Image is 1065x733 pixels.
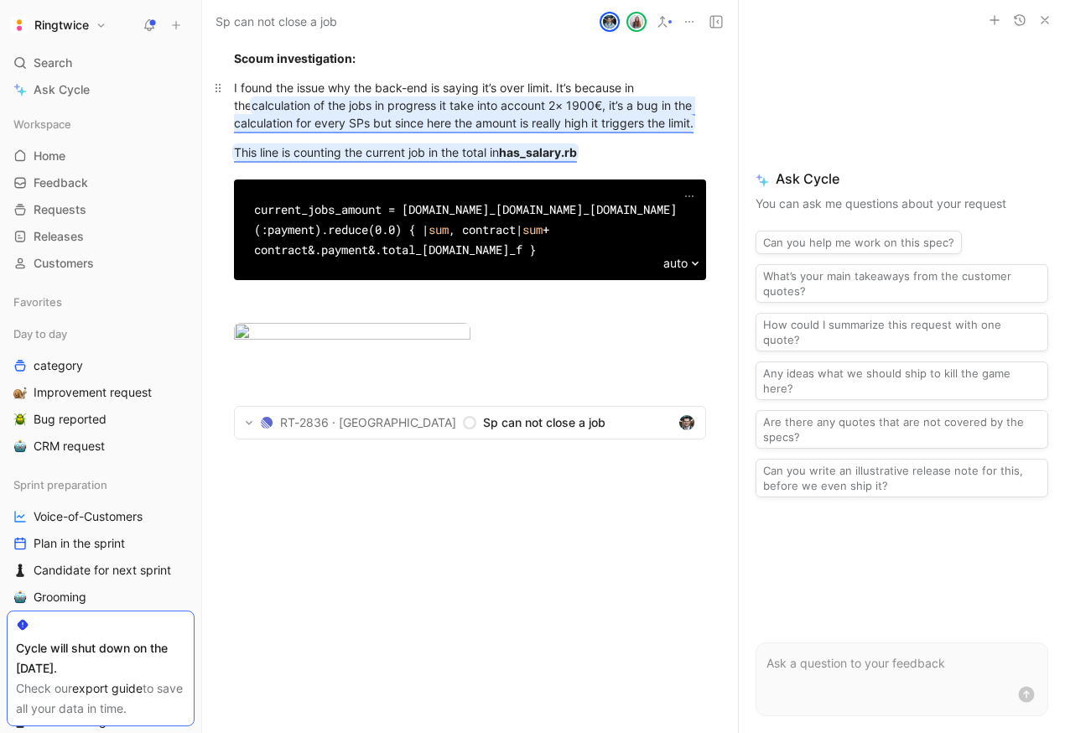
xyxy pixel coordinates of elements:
div: Favorites [7,289,195,315]
span: Sp can not close a job [483,413,672,433]
strong: has_salary.rb [499,145,577,159]
span: Requests [34,201,86,218]
span: Improvement request [34,384,152,401]
img: ♟️ [13,564,27,577]
span: sum [522,221,543,237]
span: Search [34,53,72,73]
span: Voice-of-Customers [34,508,143,525]
span: CRM request [34,438,105,455]
svg: Todo [463,416,476,429]
div: Check our to save all your data in time. [16,678,185,719]
a: 🤖Grooming [7,585,195,610]
a: ♟️Candidate for next sprint [7,558,195,583]
a: Voice-of-Customers [7,504,195,529]
div: Search [7,50,195,75]
span: Grooming [34,589,86,606]
img: image.png [234,323,470,346]
a: 🤖CRM request [7,434,195,459]
span: sum [429,221,449,237]
button: ♟️ [10,560,30,580]
a: Feedback [7,170,195,195]
span: Sprint preparation [13,476,107,493]
span: Customers [34,255,94,272]
mark: This line is counting the current job in the total in [234,145,577,159]
button: Can you help me work on this spec? [756,231,962,254]
a: Ask Cycle [7,77,195,102]
div: Day to daycategory🐌Improvement request🪲Bug reported🤖CRM request [7,321,195,459]
strong: Scoum investigation: [234,51,356,65]
a: export guide [72,681,143,695]
div: Workspace [7,112,195,137]
a: Home [7,143,195,169]
button: RingtwiceRingtwice [7,13,111,37]
a: category [7,353,195,378]
a: Requests [7,197,195,222]
img: 🤖 [13,439,27,453]
div: Sprint preparation [7,472,195,497]
img: 🤖 [13,590,27,604]
mark: calculation of the jobs in progress it take into account 2× 1900€, it’s a bug in the calculation ... [234,98,695,130]
div: auto [663,253,699,273]
button: 🪲 [10,409,30,429]
span: auto [663,253,688,273]
img: avatar [679,415,694,430]
span: Ask Cycle [756,169,1048,189]
span: Releases [34,228,84,245]
span: Feedback [34,174,88,191]
span: Sp can not close a job [216,12,337,32]
div: I found the issue why the back-end is saying it’s over limit. It’s because in the [234,79,706,132]
button: avatar [678,413,695,433]
span: Workspace [13,116,71,133]
a: Plan in the sprint [7,531,195,556]
img: avatar [601,13,618,30]
div: Cycle will shut down on the [DATE]. [16,638,185,678]
img: 🪲 [13,413,27,426]
div: Day to day [7,321,195,346]
button: Any ideas what we should ship to kill the game here? [756,361,1048,400]
button: 🤖 [10,587,30,607]
button: 🤖 [10,436,30,456]
span: Plan in the sprint [34,535,125,552]
button: 🐌 [10,382,30,403]
img: Ringtwice [11,17,28,34]
a: 🐌Improvement request [7,380,195,405]
button: Are there any quotes that are not covered by the specs? [756,410,1048,449]
button: How could I summarize this request with one quote? [756,313,1048,351]
span: Favorites [13,294,62,310]
a: Customers [7,251,195,276]
a: Releases [7,224,195,249]
span: Day to day [13,325,67,342]
button: What’s your main takeaways from the customer quotes? [756,264,1048,303]
span: Home [34,148,65,164]
a: 🪲Bug reported [7,407,195,432]
button: Can you write an illustrative release note for this, before we even ship it? [756,459,1048,497]
div: current_jobs_amount = [DOMAIN_NAME]_[DOMAIN_NAME]_[DOMAIN_NAME](:payment).reduce(0.0) { | , contr... [254,200,686,260]
span: Ask Cycle [34,80,90,100]
div: Sprint preparationVoice-of-CustomersPlan in the sprint♟️Candidate for next sprint🤖Grooming [7,472,195,610]
span: category [34,357,83,374]
img: 🐌 [13,386,27,399]
span: Bug reported [34,411,106,428]
span: RT-2836 · [GEOGRAPHIC_DATA] [280,413,456,433]
img: avatar [628,13,645,30]
p: You can ask me questions about your request [756,194,1048,214]
h1: Ringtwice [34,18,89,33]
span: Candidate for next sprint [34,562,171,579]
